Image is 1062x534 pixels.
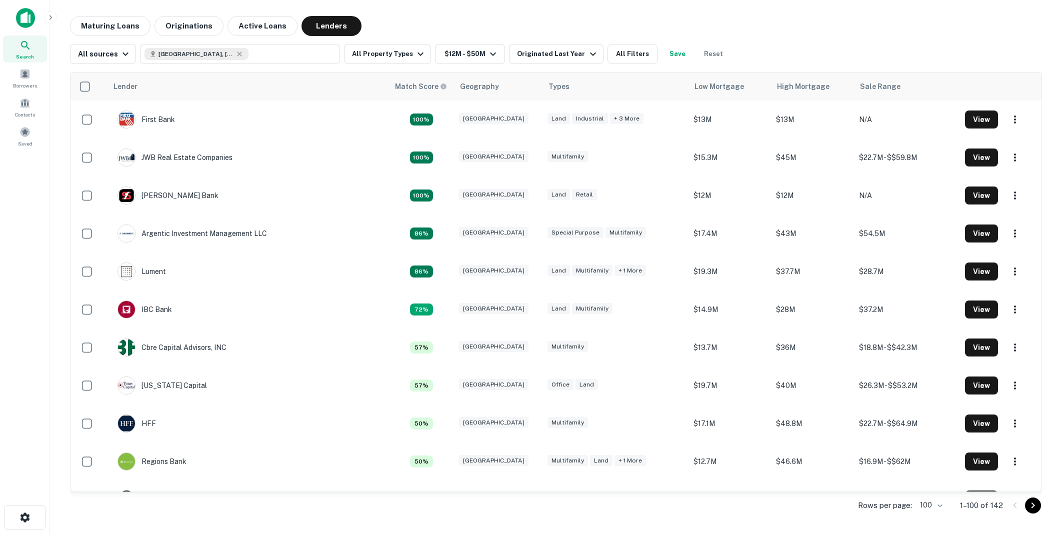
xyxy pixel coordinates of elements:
div: Land [547,113,570,124]
div: Lument [117,262,166,280]
img: picture [118,301,135,318]
div: Retail [572,189,597,200]
div: Industrial [572,113,608,124]
div: Capitalize uses an advanced AI algorithm to match your search with the best lender. The match sco... [410,417,433,429]
button: View [965,414,998,432]
button: Originations [154,16,223,36]
div: All sources [78,48,131,60]
div: Multifamily [572,303,612,314]
div: Capitalize uses an advanced AI algorithm to match your search with the best lender. The match sco... [410,189,433,201]
a: Contacts [3,93,47,120]
button: View [965,262,998,280]
div: Search [3,35,47,62]
button: View [965,376,998,394]
div: Capitalize uses an advanced AI algorithm to match your search with the best lender. The match sco... [410,341,433,353]
div: Multifamily [547,341,588,352]
div: Barclays Capital Inc. [117,490,208,508]
span: Saved [18,139,32,147]
td: $46.6M [771,442,853,480]
div: [GEOGRAPHIC_DATA] [459,417,528,428]
button: View [965,338,998,356]
div: Multifamily [547,151,588,162]
th: Low Mortgage [688,72,771,100]
td: $12.7M [688,442,771,480]
div: Capitalize uses an advanced AI algorithm to match your search with the best lender. The match sco... [410,379,433,391]
button: View [965,224,998,242]
a: Saved [3,122,47,149]
div: Capitalize uses an advanced AI algorithm to match your search with the best lender. The match sco... [395,81,447,92]
td: $14.9M [688,290,771,328]
th: Geography [454,72,542,100]
th: Capitalize uses an advanced AI algorithm to match your search with the best lender. The match sco... [389,72,454,100]
img: picture [118,263,135,280]
div: Special Purpose [547,227,603,238]
button: View [965,490,998,508]
div: Capitalize uses an advanced AI algorithm to match your search with the best lender. The match sco... [410,151,433,163]
img: picture [118,225,135,242]
div: Types [548,80,569,92]
div: Capitalize uses an advanced AI algorithm to match your search with the best lender. The match sco... [410,455,433,467]
button: Save your search to get updates of matches that match your search criteria. [661,44,693,64]
div: Chat Widget [1012,454,1062,502]
td: $43M [771,214,853,252]
button: Reset [697,44,729,64]
div: Sale Range [860,80,900,92]
div: [GEOGRAPHIC_DATA] [459,379,528,390]
div: [GEOGRAPHIC_DATA] [459,303,528,314]
td: $17.4M [688,214,771,252]
div: [GEOGRAPHIC_DATA] [459,265,528,276]
th: Lender [107,72,389,100]
td: $48.8M [771,404,853,442]
td: $28.7M [854,252,960,290]
div: Land [590,455,612,466]
div: First Bank [117,110,175,128]
th: Types [542,72,689,100]
div: 100 [916,498,944,512]
div: Originated Last Year [517,48,598,60]
img: picture [118,415,135,432]
div: Office [547,379,573,390]
td: $37.2M [854,290,960,328]
span: [GEOGRAPHIC_DATA], [GEOGRAPHIC_DATA], [GEOGRAPHIC_DATA] [158,49,233,58]
button: Lenders [301,16,361,36]
td: $22.7M - $$59.8M [854,138,960,176]
img: picture [118,111,135,128]
td: $37.7M [771,252,853,290]
button: [GEOGRAPHIC_DATA], [GEOGRAPHIC_DATA], [GEOGRAPHIC_DATA] [140,44,340,64]
td: $12M [688,176,771,214]
img: picture [118,377,135,394]
div: HFF [117,414,156,432]
img: picture [118,453,135,470]
div: Land [547,189,570,200]
td: $12M [771,176,853,214]
img: picture [118,187,135,204]
td: $45M [771,138,853,176]
div: + 1 more [614,455,646,466]
p: Rows per page: [858,499,912,511]
div: [GEOGRAPHIC_DATA] [459,227,528,238]
div: Land [547,265,570,276]
a: Borrowers [3,64,47,91]
div: JWB Real Estate Companies [117,148,232,166]
td: $17.3M [688,480,771,518]
div: Land [575,379,598,390]
img: picture [118,149,135,166]
div: Capitalize uses an advanced AI algorithm to match your search with the best lender. The match sco... [410,303,433,315]
h6: Match Score [395,81,445,92]
div: [PERSON_NAME] Bank [117,186,218,204]
button: Maturing Loans [70,16,150,36]
div: [GEOGRAPHIC_DATA] [459,113,528,124]
td: $36M [771,328,853,366]
div: Cbre Capital Advisors, INC [117,338,226,356]
td: $17.1M [688,404,771,442]
button: View [965,300,998,318]
div: Multifamily [547,455,588,466]
div: + 1 more [614,265,646,276]
td: $19.7M [688,366,771,404]
button: Active Loans [227,16,297,36]
button: Originated Last Year [509,44,603,64]
button: All sources [70,44,136,64]
div: + 3 more [610,113,643,124]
